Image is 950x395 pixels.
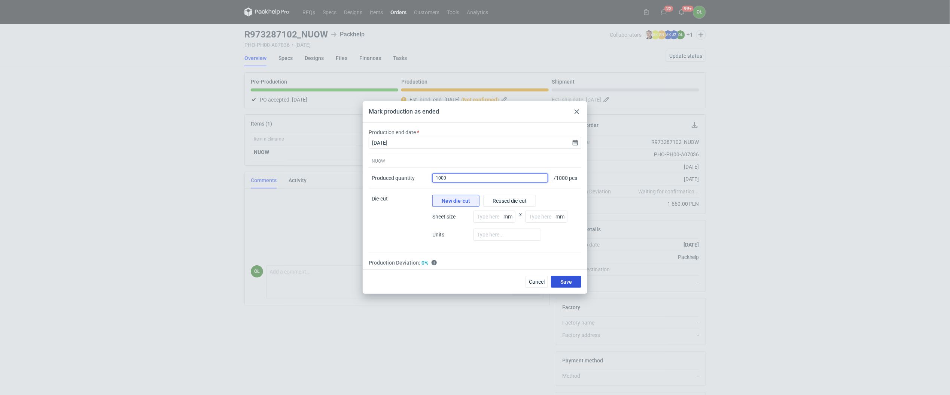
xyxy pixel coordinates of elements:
[421,259,428,266] span: Excellent
[432,231,470,238] span: Units
[551,276,581,288] button: Save
[560,279,572,284] span: Save
[526,276,548,288] button: Cancel
[432,195,479,207] button: New die-cut
[483,195,536,207] button: Reused die-cut
[372,174,415,182] div: Produced quantity
[369,189,429,253] div: Die-cut
[442,198,470,203] span: New die-cut
[493,198,527,203] span: Reused die-cut
[369,108,439,116] div: Mark production as ended
[474,211,515,223] input: Type here...
[551,168,581,189] div: / 1000 pcs
[529,279,545,284] span: Cancel
[372,158,385,164] span: NUOW
[526,211,567,223] input: Type here...
[503,214,515,220] p: mm
[369,259,581,266] div: Production Deviation:
[432,213,470,220] span: Sheet size
[555,214,567,220] p: mm
[519,211,522,229] span: x
[369,129,416,136] label: Production end date
[474,229,541,241] input: Type here...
